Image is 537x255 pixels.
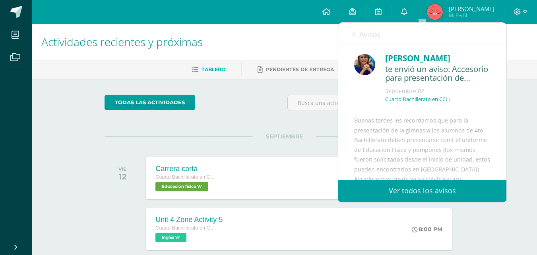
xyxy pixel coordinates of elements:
[338,180,506,202] a: Ver todos los avisos
[266,66,334,72] span: Pendientes de entrega
[385,87,490,95] div: Septiembre 02
[155,233,186,242] span: Inglés 'A'
[427,4,443,20] img: a5192c1002d3f04563f42b68961735a9.png
[253,133,316,140] span: SEPTIEMBRE
[41,34,203,49] span: Actividades recientes y próximas
[385,96,451,103] p: Cuarto Bachillerato en CCLL
[155,182,208,191] span: Educación física 'A'
[118,172,126,181] div: 12
[449,12,494,19] span: Mi Perfil
[105,95,195,110] a: todas las Actividades
[192,63,225,76] a: Tablero
[385,64,490,83] div: te envió un aviso: Accesorio para presentación de gimnasia
[354,54,375,75] img: 5d6f35d558c486632aab3bda9a330e6b.png
[155,165,215,173] div: Carrera corta
[118,166,126,172] div: VIE
[155,216,223,224] div: Unit 4 Zone Activity 5
[155,174,215,180] span: Cuarto Bachillerato en CCLL
[449,5,494,13] span: [PERSON_NAME]
[288,95,464,111] input: Busca una actividad próxima aquí...
[258,63,334,76] a: Pendientes de entrega
[155,225,215,231] span: Cuarto Bachillerato en CCLL
[412,226,442,233] div: 8:00 PM
[202,66,225,72] span: Tablero
[385,52,490,64] div: [PERSON_NAME]
[359,29,381,39] span: Avisos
